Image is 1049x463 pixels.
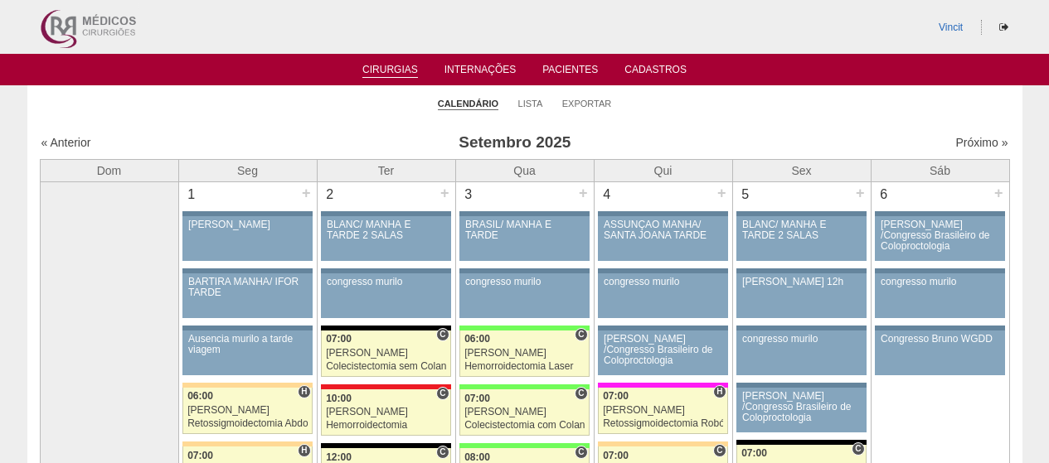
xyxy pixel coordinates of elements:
a: [PERSON_NAME] /Congresso Brasileiro de Coloproctologia [875,216,1004,261]
a: Pacientes [542,64,598,80]
a: BLANC/ MANHÃ E TARDE 2 SALAS [321,216,450,261]
div: Key: Brasil [459,443,589,448]
span: 10:00 [326,393,352,404]
div: [PERSON_NAME] [603,405,723,416]
a: Cadastros [624,64,687,80]
div: Key: Blanc [736,440,866,445]
a: congresso murilo [875,273,1004,318]
a: H 07:00 [PERSON_NAME] Retossigmoidectomia Robótica [598,388,727,434]
div: Key: Aviso [736,211,866,216]
a: [PERSON_NAME] 12h [736,273,866,318]
span: Hospital [298,385,310,398]
a: Ausencia murilo a tarde viagem [182,330,312,375]
span: Consultório [852,442,864,456]
div: Key: Blanc [321,326,450,330]
span: 12:00 [326,451,352,463]
div: ASSUNÇÃO MANHÃ/ SANTA JOANA TARDE [604,219,722,241]
div: Key: Aviso [875,268,1004,273]
div: Key: Aviso [182,211,312,216]
a: [PERSON_NAME] /Congresso Brasileiro de Coloproctologia [598,330,727,375]
span: Consultório [575,328,587,341]
a: C 10:00 [PERSON_NAME] Hemorroidectomia [321,389,450,436]
span: Hospital [298,444,310,457]
a: Próximo » [955,136,1008,149]
a: « Anterior [41,136,91,149]
a: Lista [518,98,543,109]
div: [PERSON_NAME] [187,405,308,416]
div: Key: Bartira [182,383,312,388]
span: Consultório [436,328,449,341]
div: Key: Aviso [321,268,450,273]
div: Hemorroidectomia Laser [464,361,585,372]
div: Key: Aviso [736,326,866,330]
div: 4 [595,182,620,207]
div: [PERSON_NAME] [326,348,446,359]
div: 5 [733,182,759,207]
div: BRASIL/ MANHÃ E TARDE [465,219,584,241]
th: Dom [40,159,178,181]
div: Key: Aviso [321,211,450,216]
div: Key: Aviso [182,326,312,330]
div: Hemorroidectomia [326,420,446,431]
div: Retossigmoidectomia Robótica [603,418,723,429]
div: Key: Bartira [182,441,312,446]
i: Sair [999,22,1008,32]
a: C 07:00 [PERSON_NAME] Colecistectomia sem Colangiografia VL [321,330,450,377]
div: congresso murilo [881,277,999,287]
div: Key: Brasil [459,384,589,389]
th: Sáb [871,159,1009,181]
div: Key: Aviso [736,268,866,273]
div: + [992,182,1006,204]
div: BARTIRA MANHÃ/ IFOR TARDE [188,277,307,298]
span: 07:00 [741,447,767,459]
a: Internações [444,64,517,80]
a: BLANC/ MANHÃ E TARDE 2 SALAS [736,216,866,261]
div: [PERSON_NAME] [188,219,307,230]
div: 2 [318,182,343,207]
div: Key: Blanc [321,443,450,448]
div: 1 [179,182,205,207]
div: Key: Aviso [598,268,727,273]
a: congresso murilo [459,273,589,318]
div: Retossigmoidectomia Abdominal VL [187,418,308,429]
div: + [299,182,313,204]
div: BLANC/ MANHÃ E TARDE 2 SALAS [327,219,445,241]
span: 07:00 [464,393,490,404]
a: C 07:00 [PERSON_NAME] Colecistectomia com Colangiografia VL [459,389,589,436]
div: Key: Assunção [321,384,450,389]
a: BARTIRA MANHÃ/ IFOR TARDE [182,273,312,318]
a: Vincit [939,22,963,33]
a: Calendário [438,98,498,110]
div: Key: Brasil [459,326,589,330]
th: Sex [732,159,871,181]
span: Consultório [436,387,449,400]
a: congresso murilo [736,330,866,375]
span: 07:00 [603,450,629,461]
span: Hospital [713,385,726,398]
span: 06:00 [464,333,490,345]
a: [PERSON_NAME] [182,216,312,261]
div: congresso murilo [327,277,445,287]
div: [PERSON_NAME] [326,407,446,417]
div: 6 [872,182,897,207]
div: [PERSON_NAME] 12h [742,277,861,287]
a: ASSUNÇÃO MANHÃ/ SANTA JOANA TARDE [598,216,727,261]
a: Cirurgias [362,64,418,78]
div: Key: Aviso [459,268,589,273]
div: Key: Aviso [875,211,1004,216]
span: Consultório [575,387,587,400]
span: 07:00 [326,333,352,345]
div: Key: Pro Matre [598,383,727,388]
div: 3 [456,182,482,207]
div: Key: Aviso [875,326,1004,330]
div: Key: Aviso [736,383,866,388]
a: congresso murilo [321,273,450,318]
div: + [715,182,729,204]
th: Ter [317,159,455,181]
a: [PERSON_NAME] /Congresso Brasileiro de Coloproctologia [736,388,866,432]
div: [PERSON_NAME] /Congresso Brasileiro de Coloproctologia [881,219,999,253]
div: Key: Aviso [598,211,727,216]
div: Colecistectomia com Colangiografia VL [464,420,585,431]
div: [PERSON_NAME] [464,407,585,417]
div: congresso murilo [742,334,861,345]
